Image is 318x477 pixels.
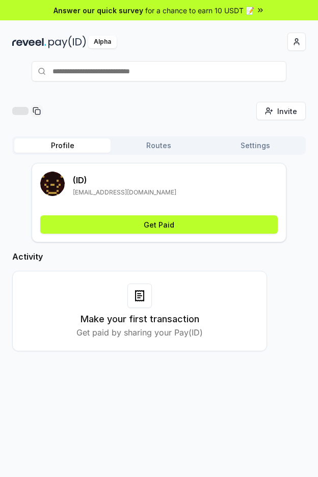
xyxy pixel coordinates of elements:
[40,215,278,234] button: Get Paid
[14,138,111,153] button: Profile
[277,106,297,117] span: Invite
[111,138,207,153] button: Routes
[73,174,176,186] p: (ID)
[12,250,267,263] h2: Activity
[73,188,176,197] p: [EMAIL_ADDRESS][DOMAIN_NAME]
[145,5,254,16] span: for a chance to earn 10 USDT 📝
[76,326,203,339] p: Get paid by sharing your Pay(ID)
[54,5,143,16] span: Answer our quick survey
[48,36,86,48] img: pay_id
[88,36,117,48] div: Alpha
[256,102,306,120] button: Invite
[12,36,46,48] img: reveel_dark
[207,138,304,153] button: Settings
[81,312,199,326] h3: Make your first transaction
